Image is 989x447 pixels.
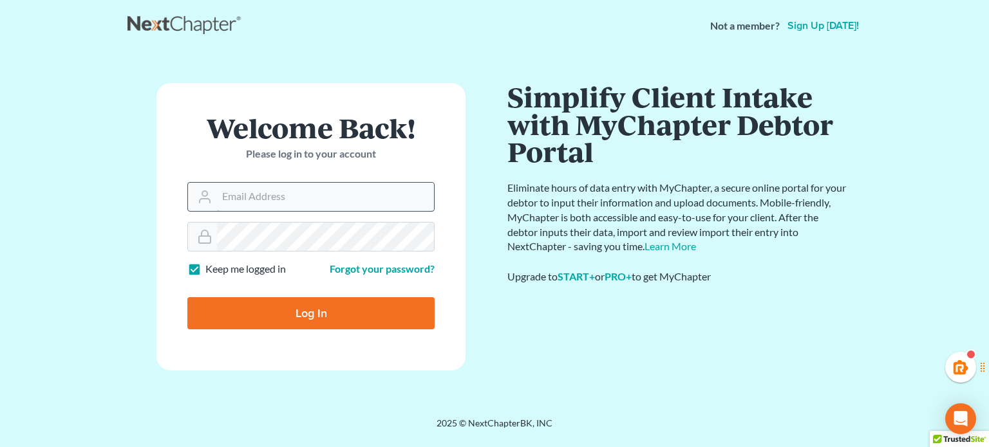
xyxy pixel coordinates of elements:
p: Eliminate hours of data entry with MyChapter, a secure online portal for your debtor to input the... [507,181,849,254]
strong: Not a member? [710,19,780,33]
input: Log In [187,297,435,329]
a: START+ [558,270,595,282]
a: Forgot your password? [330,262,435,275]
div: Upgrade to or to get MyChapter [507,269,849,284]
div: 2025 © NextChapterBK, INC [127,417,862,440]
p: Please log in to your account [187,147,435,161]
a: PRO+ [605,270,632,282]
h1: Simplify Client Intake with MyChapter Debtor Portal [507,83,849,165]
a: Learn More [645,240,696,252]
a: Sign up [DATE]! [785,21,862,31]
input: Email Address [217,183,434,211]
label: Keep me logged in [205,262,286,277]
div: Open Intercom Messenger [945,403,976,434]
h1: Welcome Back! [187,114,435,141]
